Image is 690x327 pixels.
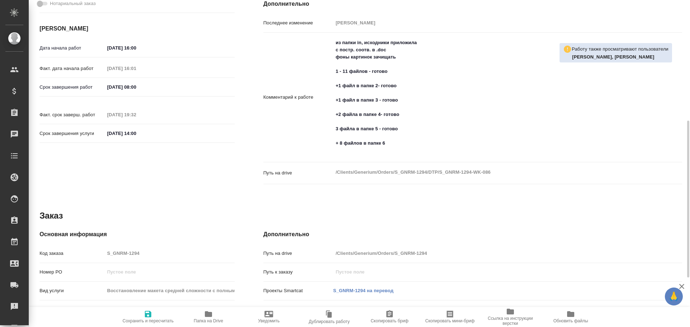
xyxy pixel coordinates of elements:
[359,307,420,327] button: Скопировать бриф
[40,306,105,313] p: Этапы услуги
[105,248,235,258] input: Пустое поле
[540,307,601,327] button: Обновить файлы
[105,63,167,74] input: Пустое поле
[40,65,105,72] p: Факт. дата начала работ
[40,250,105,257] p: Код заказа
[40,268,105,276] p: Номер РО
[263,268,333,276] p: Путь к заказу
[309,319,350,324] span: Дублировать работу
[665,288,683,305] button: 🙏
[668,289,680,304] span: 🙏
[40,130,105,137] p: Срок завершения услуги
[40,210,63,221] h2: Заказ
[40,84,105,91] p: Срок завершения работ
[371,318,408,323] span: Скопировать бриф
[40,287,105,294] p: Вид услуги
[40,24,235,33] h4: [PERSON_NAME]
[40,45,105,52] p: Дата начала работ
[425,318,474,323] span: Скопировать мини-бриф
[40,230,235,239] h4: Основная информация
[105,304,235,314] input: Пустое поле
[258,318,280,323] span: Уведомить
[480,307,540,327] button: Ссылка на инструкции верстки
[105,267,235,277] input: Пустое поле
[105,128,167,139] input: ✎ Введи что-нибудь
[263,19,333,27] p: Последнее изменение
[194,318,223,323] span: Папка на Drive
[105,285,235,296] input: Пустое поле
[105,82,167,92] input: ✎ Введи что-нибудь
[333,18,647,28] input: Пустое поле
[239,307,299,327] button: Уведомить
[263,94,333,101] p: Комментарий к работе
[299,307,359,327] button: Дублировать работу
[40,111,105,118] p: Факт. срок заверш. работ
[105,43,167,53] input: ✎ Введи что-нибудь
[263,250,333,257] p: Путь на drive
[263,287,333,294] p: Проекты Smartcat
[123,318,174,323] span: Сохранить и пересчитать
[420,307,480,327] button: Скопировать мини-бриф
[118,307,178,327] button: Сохранить и пересчитать
[333,166,647,178] textarea: /Clients/Generium/Orders/S_GNRM-1294/DTP/S_GNRM-1294-WK-086
[553,318,588,323] span: Обновить файлы
[333,248,647,258] input: Пустое поле
[105,109,167,120] input: Пустое поле
[178,307,239,327] button: Папка на Drive
[333,267,647,277] input: Пустое поле
[484,316,536,326] span: Ссылка на инструкции верстки
[263,230,682,239] h4: Дополнительно
[263,169,333,177] p: Путь на drive
[333,288,394,293] a: S_GNRM-1294 на перевод
[333,37,647,157] textarea: из папки in, исходники приложила с постр. соотв. в .doc фоны картинок зачищать 1 - 11 файлов - го...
